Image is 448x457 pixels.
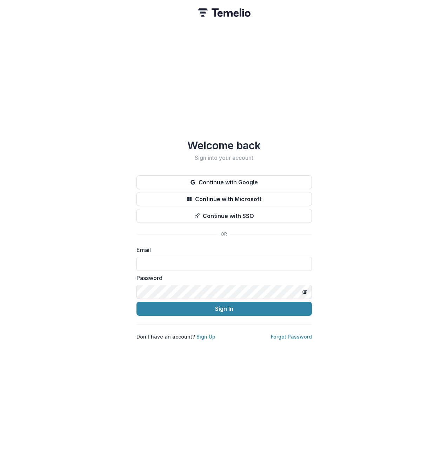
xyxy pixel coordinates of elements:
[271,334,312,340] a: Forgot Password
[136,246,308,254] label: Email
[196,334,215,340] a: Sign Up
[136,155,312,161] h2: Sign into your account
[136,274,308,282] label: Password
[136,333,215,340] p: Don't have an account?
[136,175,312,189] button: Continue with Google
[136,209,312,223] button: Continue with SSO
[198,8,250,17] img: Temelio
[299,286,310,298] button: Toggle password visibility
[136,139,312,152] h1: Welcome back
[136,302,312,316] button: Sign In
[136,192,312,206] button: Continue with Microsoft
